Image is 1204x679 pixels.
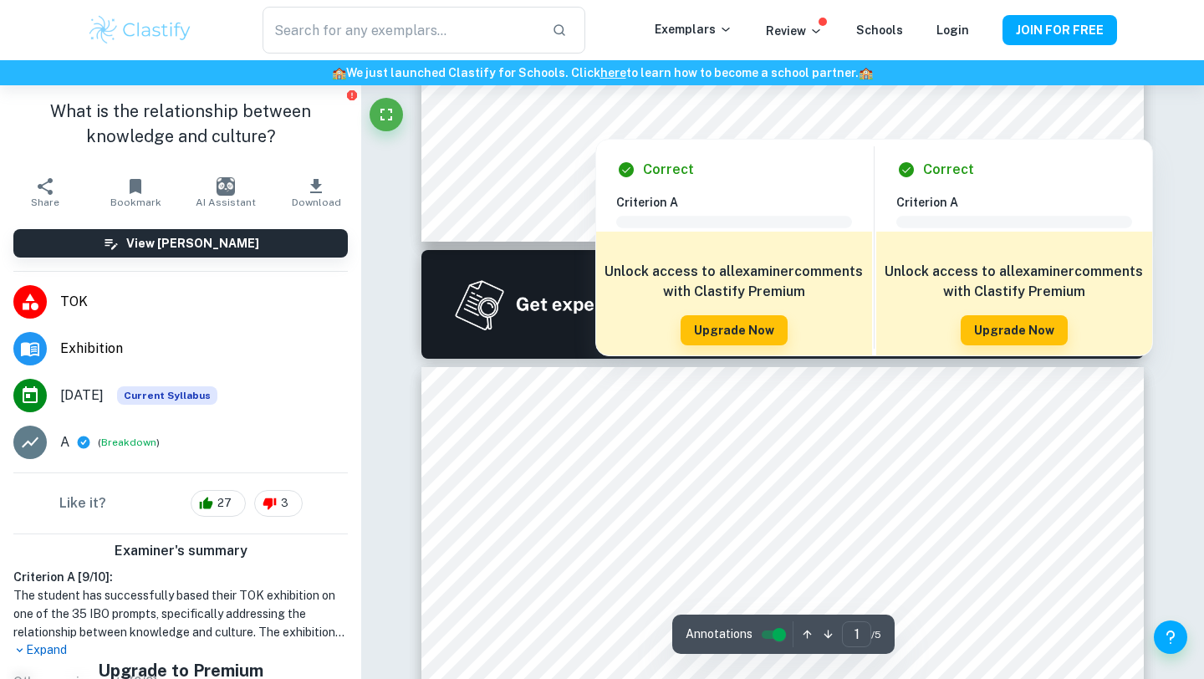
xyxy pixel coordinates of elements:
[370,98,403,131] button: Fullscreen
[254,490,303,517] div: 3
[923,160,974,180] h6: Correct
[1154,620,1187,654] button: Help and Feedback
[616,193,865,212] h6: Criterion A
[13,568,348,586] h6: Criterion A [ 9 / 10 ]:
[292,197,341,208] span: Download
[191,490,246,517] div: 27
[13,99,348,149] h1: What is the relationship between knowledge and culture?
[871,627,881,642] span: / 5
[208,495,241,512] span: 27
[885,262,1144,302] h6: Unlock access to all examiner comments with Clastify Premium
[13,641,348,659] p: Expand
[3,64,1201,82] h6: We just launched Clastify for Schools. Click to learn how to become a school partner.
[936,23,969,37] a: Login
[856,23,903,37] a: Schools
[126,234,259,253] h6: View [PERSON_NAME]
[90,169,181,216] button: Bookmark
[60,432,69,452] p: A
[31,197,59,208] span: Share
[332,66,346,79] span: 🏫
[60,385,104,406] span: [DATE]
[110,197,161,208] span: Bookmark
[181,169,271,216] button: AI Assistant
[117,386,217,405] div: This exemplar is based on the current syllabus. Feel free to refer to it for inspiration/ideas wh...
[13,229,348,258] button: View [PERSON_NAME]
[60,292,348,312] span: TOK
[117,386,217,405] span: Current Syllabus
[896,193,1145,212] h6: Criterion A
[655,20,732,38] p: Exemplars
[271,169,361,216] button: Download
[345,89,358,101] button: Report issue
[1002,15,1117,45] button: JOIN FOR FREE
[681,315,788,345] button: Upgrade Now
[217,177,235,196] img: AI Assistant
[605,262,864,302] h6: Unlock access to all examiner comments with Clastify Premium
[59,493,106,513] h6: Like it?
[600,66,626,79] a: here
[60,339,348,359] span: Exhibition
[686,625,752,643] span: Annotations
[961,315,1068,345] button: Upgrade Now
[859,66,873,79] span: 🏫
[196,197,256,208] span: AI Assistant
[101,435,156,450] button: Breakdown
[766,22,823,40] p: Review
[7,541,355,561] h6: Examiner's summary
[272,495,298,512] span: 3
[98,435,160,451] span: ( )
[421,250,1144,359] img: Ad
[13,586,348,641] h1: The student has successfully based their TOK exhibition on one of the 35 IBO prompts, specificall...
[643,160,694,180] h6: Correct
[87,13,193,47] img: Clastify logo
[263,7,538,54] input: Search for any exemplars...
